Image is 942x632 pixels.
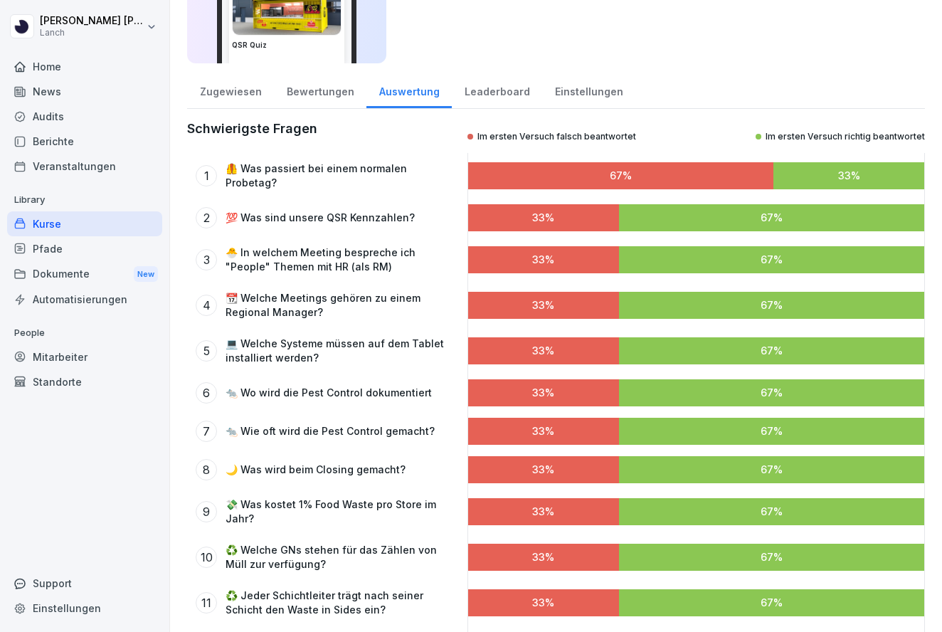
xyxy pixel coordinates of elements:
[226,291,452,320] p: 📆 Welche Meetings gehören zu einem Regional Manager?
[7,189,162,211] p: Library
[7,261,162,288] a: DokumenteNew
[7,322,162,344] p: People
[274,72,366,108] a: Bewertungen
[226,162,452,190] p: 🦺 Was passiert bei einem normalen Probetag?
[226,589,452,617] p: ♻️ Jeder Schichtleiter trägt nach seiner Schicht den Waste in Sides ein?
[232,40,342,51] h3: QSR Quiz
[196,547,217,568] div: 10
[7,79,162,104] a: News
[477,131,636,142] p: Im ersten Versuch falsch beantwortet
[196,207,217,228] div: 2
[196,295,217,316] div: 4
[226,463,406,477] p: 🌙 Was wird beim Closing gemacht?
[226,246,452,274] p: 🐣 In welchem Meeting bespreche ich "People" Themen mit HR (als RM)
[7,596,162,621] a: Einstellungen
[226,424,435,438] p: 🐀 Wie oft wird die Pest Control gemacht?
[7,236,162,261] a: Pfade
[196,459,217,480] div: 8
[7,154,162,179] a: Veranstaltungen
[196,340,217,362] div: 5
[196,592,217,613] div: 11
[196,249,217,270] div: 3
[7,369,162,394] a: Standorte
[7,104,162,129] a: Audits
[766,131,925,142] p: Im ersten Versuch richtig beantwortet
[542,72,635,108] a: Einstellungen
[226,543,452,572] p: ♻️ Welche GNs stehen für das Zählen von Müll zur verfügung?
[452,72,542,108] a: Leaderboard
[7,129,162,154] a: Berichte
[7,571,162,596] div: Support
[40,28,144,38] p: Lanch
[196,421,217,442] div: 7
[7,344,162,369] a: Mitarbeiter
[7,261,162,288] div: Dokumente
[226,211,415,225] p: 💯 Was sind unsere QSR Kennzahlen?
[196,501,217,522] div: 9
[7,211,162,236] a: Kurse
[187,120,317,137] h2: Schwierigste Fragen
[187,72,274,108] a: Zugewiesen
[7,54,162,79] a: Home
[196,165,217,186] div: 1
[134,266,158,283] div: New
[7,287,162,312] a: Automatisierungen
[40,15,144,27] p: [PERSON_NAME] [PERSON_NAME]
[366,72,452,108] a: Auswertung
[226,337,452,365] p: 💻 Welche Systeme müssen auf dem Tablet installiert werden?
[196,382,217,404] div: 6
[226,497,452,526] p: 💸 Was kostet 1% Food Waste pro Store im Jahr?
[226,386,432,400] p: 🐀 Wo wird die Pest Control dokumentiert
